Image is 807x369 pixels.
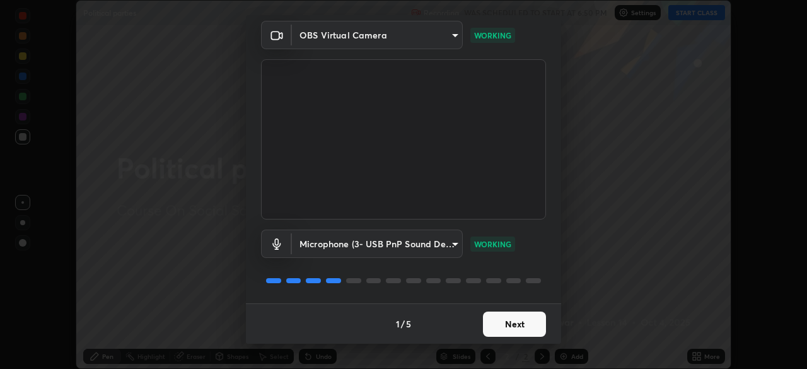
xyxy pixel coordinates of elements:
p: WORKING [474,30,511,41]
div: OBS Virtual Camera [292,230,463,258]
h4: / [401,317,405,331]
p: WORKING [474,238,511,250]
button: Next [483,312,546,337]
h4: 1 [396,317,400,331]
div: OBS Virtual Camera [292,21,463,49]
h4: 5 [406,317,411,331]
